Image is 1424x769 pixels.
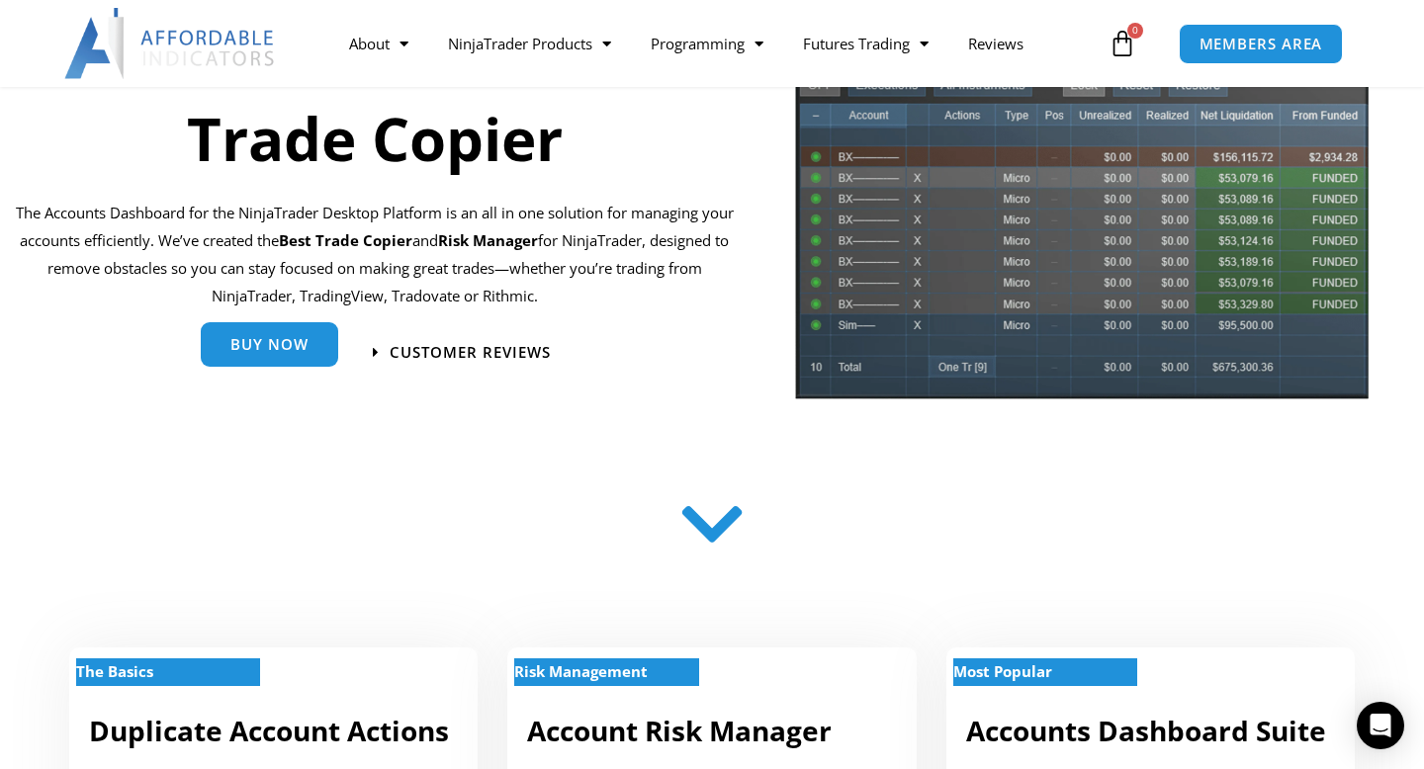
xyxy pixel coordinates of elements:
span: Buy Now [230,337,309,352]
a: Duplicate Account Actions [89,712,449,749]
span: Customer Reviews [390,345,551,360]
h1: Trade Copier [15,97,734,180]
a: Accounts Dashboard Suite [966,712,1326,749]
a: MEMBERS AREA [1179,24,1344,64]
img: LogoAI | Affordable Indicators – NinjaTrader [64,8,277,79]
p: The Accounts Dashboard for the NinjaTrader Desktop Platform is an all in one solution for managin... [15,200,734,309]
b: Best Trade Copier [279,230,412,250]
a: Buy Now [201,322,338,367]
a: Futures Trading [783,21,948,66]
span: MEMBERS AREA [1200,37,1323,51]
a: Account Risk Manager [527,712,832,749]
strong: Risk Manager [438,230,538,250]
div: Open Intercom Messenger [1357,702,1404,749]
a: About [329,21,428,66]
img: tradecopier | Affordable Indicators – NinjaTrader [793,62,1371,415]
strong: Risk Management [514,661,648,681]
a: 0 [1079,15,1166,72]
strong: The Basics [76,661,153,681]
span: 0 [1127,23,1143,39]
a: NinjaTrader Products [428,21,631,66]
a: Programming [631,21,783,66]
a: Customer Reviews [373,345,551,360]
a: Reviews [948,21,1043,66]
strong: Most Popular [953,661,1052,681]
nav: Menu [329,21,1104,66]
